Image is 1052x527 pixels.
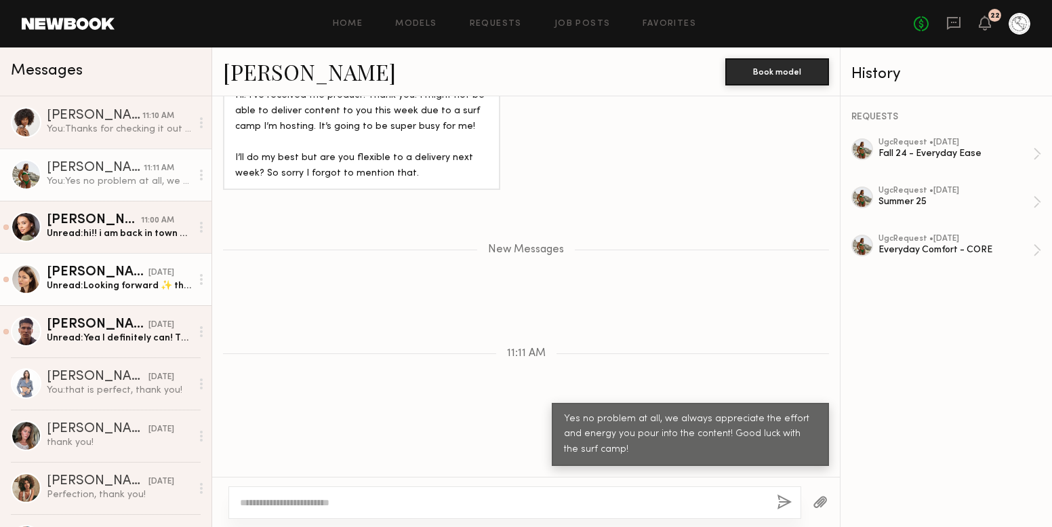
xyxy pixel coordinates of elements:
a: Requests [470,20,522,28]
div: [DATE] [148,423,174,436]
a: Favorites [643,20,696,28]
div: [PERSON_NAME] [47,318,148,332]
div: REQUESTS [851,113,1041,122]
div: 11:00 AM [141,214,174,227]
a: [PERSON_NAME] [223,57,396,86]
span: Messages [11,63,83,79]
div: You: that is perfect, thank you! [47,384,191,397]
div: [PERSON_NAME] [47,161,144,175]
div: 11:10 AM [142,110,174,123]
div: 22 [990,12,1000,20]
div: Everyday Comfort - CORE [878,243,1033,256]
div: Summer 25 [878,195,1033,208]
div: 11:11 AM [144,162,174,175]
div: Unread: Looking forward ✨ thank you so much! [47,279,191,292]
a: Book model [725,65,829,77]
div: Yes no problem at all, we always appreciate the effort and energy you pour into the content! Good... [564,412,817,458]
a: Home [333,20,363,28]
div: Hi! I’ve received the product. Thank you. I might not be able to deliver content to you this week... [235,88,488,182]
div: [PERSON_NAME] [47,423,148,436]
div: [PERSON_NAME] [47,109,142,123]
div: ugc Request • [DATE] [878,187,1033,195]
div: Perfection, thank you! [47,488,191,501]
div: [PERSON_NAME] [47,475,148,488]
div: Fall 24 - Everyday Ease [878,147,1033,160]
div: thank you! [47,436,191,449]
a: Job Posts [554,20,611,28]
span: 11:11 AM [507,348,546,359]
button: Book model [725,58,829,85]
div: [PERSON_NAME] [47,214,141,227]
div: [DATE] [148,267,174,279]
div: Unread: hi!! i am back in town & wanted to see if you have shipped product yet :) [47,227,191,240]
div: [DATE] [148,319,174,332]
div: [PERSON_NAME] [47,370,148,384]
a: ugcRequest •[DATE]Summer 25 [878,187,1041,218]
div: History [851,66,1041,82]
div: Unread: Yea I definitely can! Thanks for being so understanding. I should have the content sent o... [47,332,191,345]
div: [DATE] [148,371,174,384]
a: ugcRequest •[DATE]Fall 24 - Everyday Ease [878,138,1041,170]
a: Models [395,20,437,28]
div: ugc Request • [DATE] [878,235,1033,243]
div: You: Yes no problem at all, we always appreciate the effort and energy you pour into the content!... [47,175,191,188]
div: You: Thanks for checking it out Destiny! Here is the link: [URL][DOMAIN_NAME] [47,123,191,136]
a: ugcRequest •[DATE]Everyday Comfort - CORE [878,235,1041,266]
span: New Messages [488,244,564,256]
div: ugc Request • [DATE] [878,138,1033,147]
div: [DATE] [148,475,174,488]
div: [PERSON_NAME] [47,266,148,279]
